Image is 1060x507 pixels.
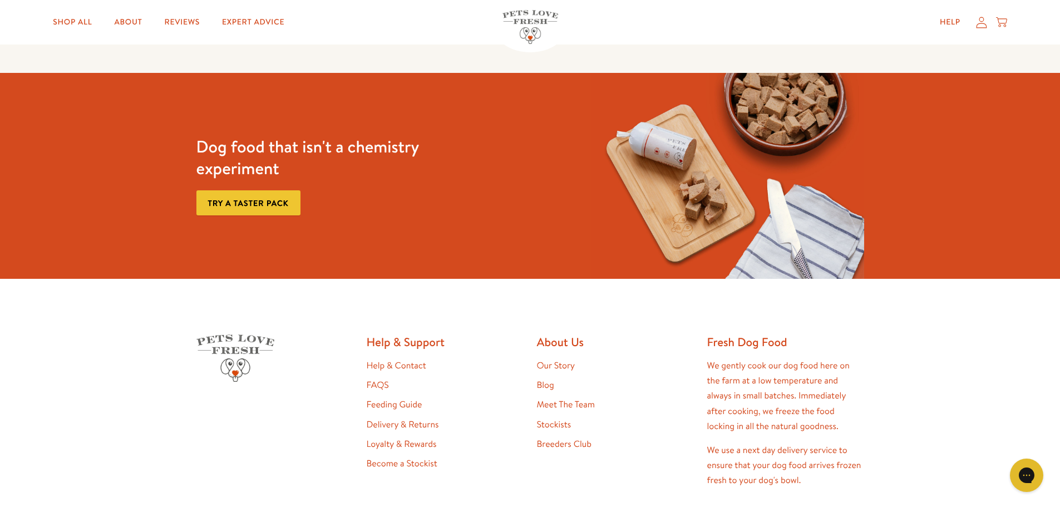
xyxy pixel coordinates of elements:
a: Expert Advice [213,11,293,33]
a: Try a taster pack [196,190,300,215]
a: Feeding Guide [367,398,422,411]
a: Become a Stockist [367,457,437,470]
a: FAQS [367,379,389,391]
img: Pets Love Fresh [502,10,558,44]
a: Meet The Team [537,398,595,411]
a: Help [931,11,969,33]
h3: Dog food that isn't a chemistry experiment [196,136,470,179]
a: Reviews [156,11,209,33]
img: Fussy [591,73,864,279]
a: Our Story [537,360,575,372]
a: Blog [537,379,554,391]
a: Breeders Club [537,438,591,450]
a: Help & Contact [367,360,426,372]
a: Shop All [44,11,101,33]
a: Delivery & Returns [367,419,439,431]
h2: Help & Support [367,334,524,350]
a: About [105,11,151,33]
p: We gently cook our dog food here on the farm at a low temperature and always in small batches. Im... [707,358,864,434]
h2: Fresh Dog Food [707,334,864,350]
img: Pets Love Fresh [196,334,274,382]
iframe: Gorgias live chat messenger [1004,455,1049,496]
a: Stockists [537,419,571,431]
p: We use a next day delivery service to ensure that your dog food arrives frozen fresh to your dog'... [707,443,864,489]
a: Loyalty & Rewards [367,438,437,450]
h2: About Us [537,334,694,350]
